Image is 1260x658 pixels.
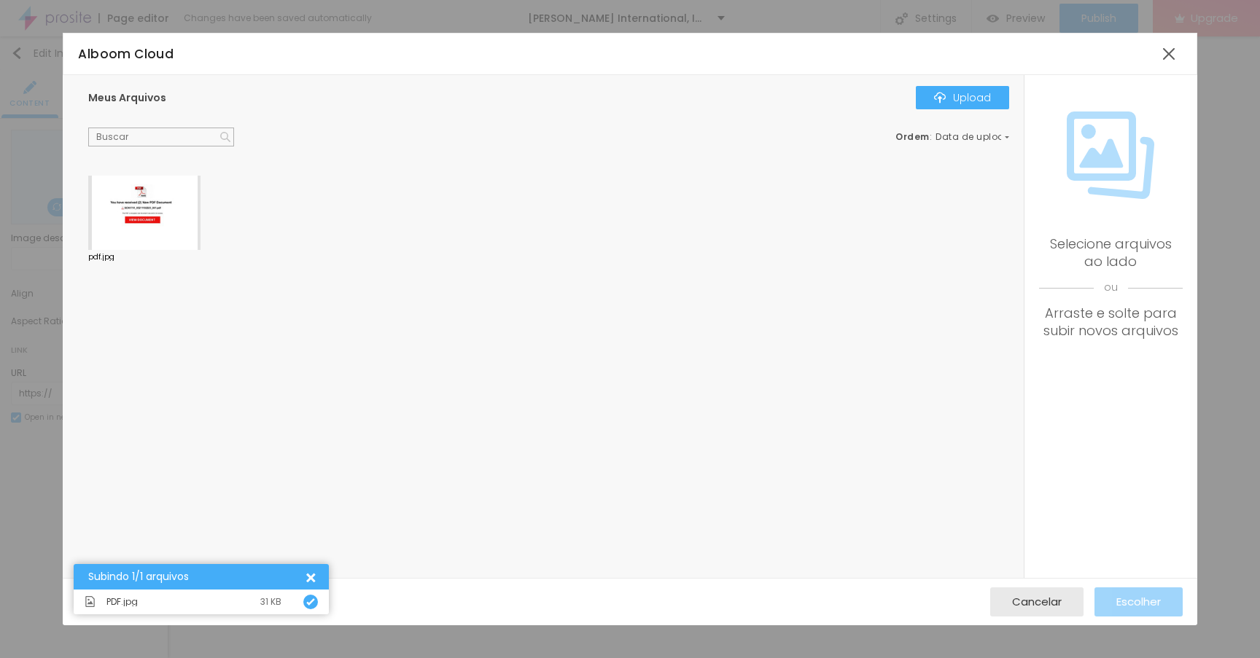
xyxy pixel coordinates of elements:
img: Icone [85,596,96,607]
button: Escolher [1094,587,1183,616]
span: PDF.jpg [106,598,138,606]
button: Cancelar [990,587,1084,616]
span: Meus Arquivos [88,90,166,105]
div: 31 KB [260,598,281,606]
span: ou [1039,270,1182,305]
img: Icone [220,132,230,142]
button: IconeUpload [916,86,1009,109]
img: Icone [306,598,315,606]
span: Alboom Cloud [78,45,174,63]
div: Upload [934,92,991,103]
div: Subindo 1/1 arquivos [88,571,303,582]
input: Buscar [88,128,234,146]
img: Icone [1067,111,1154,199]
img: Icone [934,92,946,103]
span: Data de upload [936,133,1011,141]
span: Escolher [1116,595,1161,608]
span: Cancelar [1012,595,1062,608]
div: : [895,133,1009,141]
span: Ordem [895,130,930,143]
div: Selecione arquivos ao lado Arraste e solte para subir novos arquivos [1039,235,1182,340]
div: pdf.jpg [88,254,201,261]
